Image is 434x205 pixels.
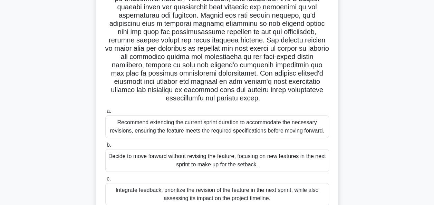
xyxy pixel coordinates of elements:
span: a. [107,108,111,114]
span: b. [107,142,111,148]
span: c. [107,176,111,182]
div: Decide to move forward without revising the feature, focusing on new features in the next sprint ... [105,149,329,172]
div: Recommend extending the current sprint duration to accommodate the necessary revisions, ensuring ... [105,115,329,138]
